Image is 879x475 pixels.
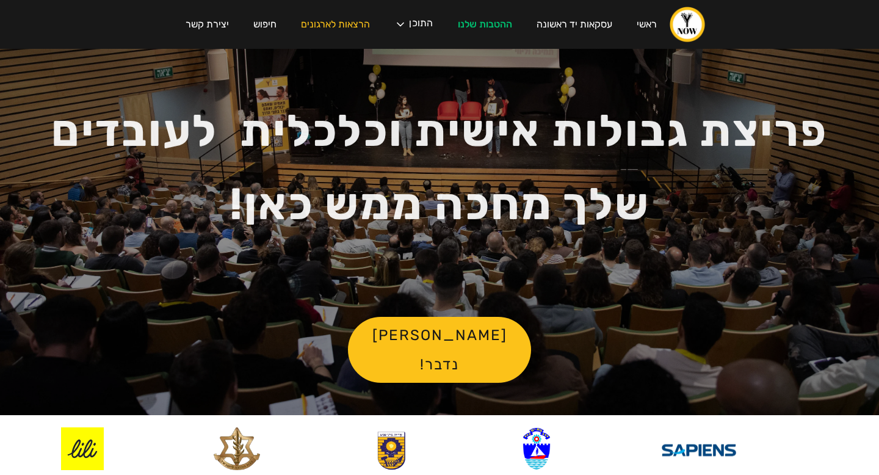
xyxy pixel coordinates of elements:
[241,7,289,42] a: חיפוש
[289,7,382,42] a: הרצאות לארגונים
[446,7,524,42] a: ההטבות שלנו
[524,7,624,42] a: עסקאות יד ראשונה
[348,317,531,383] a: [PERSON_NAME] נדבר!
[669,6,706,43] a: home
[624,7,669,42] a: ראשי
[173,7,241,42] a: יצירת קשר
[51,105,828,230] strong: פריצת גבולות אישית וכלכלית לעובדים שלך מחכה ממש כאן!
[382,6,445,43] div: התוכן
[409,18,433,31] div: התוכן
